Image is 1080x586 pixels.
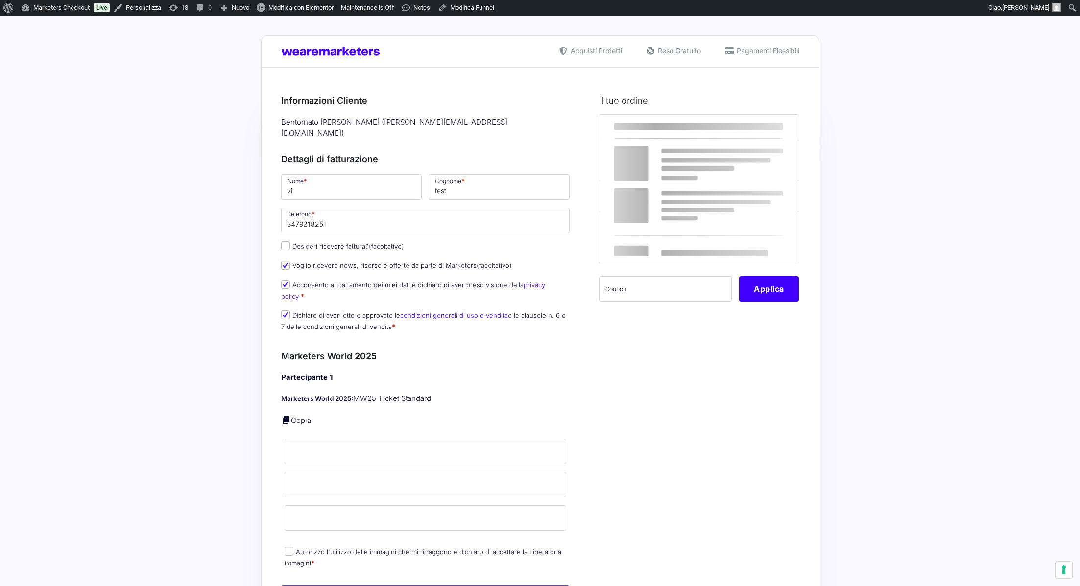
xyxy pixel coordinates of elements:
span: Reso Gratuito [655,46,701,56]
span: [PERSON_NAME] [1002,4,1049,11]
th: Subtotale [599,181,724,211]
input: Voglio ricevere news, risorse e offerte da parte di Marketers(facoltativo) [281,261,290,270]
span: Modifica con Elementor [268,4,334,11]
th: Prodotto [599,115,724,140]
button: Le tue preferenze relative al consenso per le tecnologie di tracciamento [1056,562,1072,578]
h3: Il tuo ordine [599,94,799,107]
label: Acconsento al trattamento dei miei dati e dichiaro di aver preso visione della [281,281,545,300]
td: Marketers World 2025 - MW25 Ticket Standard [599,140,724,181]
th: Subtotale [724,115,799,140]
span: (facoltativo) [477,261,512,269]
label: Desideri ricevere fattura? [281,242,404,250]
span: Acquisti Protetti [568,46,622,56]
input: Cognome * [429,174,570,200]
th: Totale [599,211,724,264]
a: Copia [291,416,311,425]
label: Dichiaro di aver letto e approvato le e le clausole n. 6 e 7 delle condizioni generali di vendita [281,311,566,330]
h3: Dettagli di fatturazione [281,152,570,165]
input: Nome * [281,174,422,200]
label: Voglio ricevere news, risorse e offerte da parte di Marketers [281,261,512,269]
a: Live [94,3,110,12]
a: Copia i dettagli dell'acquirente [281,415,291,425]
input: Acconsento al trattamento dei miei dati e dichiaro di aver preso visione dellaprivacy policy [281,280,290,289]
input: Desideri ricevere fattura?(facoltativo) [281,241,290,250]
h3: Marketers World 2025 [281,350,570,363]
h4: Partecipante 1 [281,372,570,383]
button: Applica [739,276,799,302]
p: MW25 Ticket Standard [281,393,570,404]
strong: Marketers World 2025: [281,395,353,402]
div: Bentornato [PERSON_NAME] ( [PERSON_NAME][EMAIL_ADDRESS][DOMAIN_NAME] ) [278,115,574,141]
h3: Informazioni Cliente [281,94,570,107]
label: Autorizzo l'utilizzo delle immagini che mi ritraggono e dichiaro di accettare la Liberatoria imma... [285,548,561,567]
span: (facoltativo) [369,242,404,250]
input: Autorizzo l'utilizzo delle immagini che mi ritraggono e dichiaro di accettare la Liberatoria imma... [285,547,293,556]
a: condizioni generali di uso e vendita [400,311,508,319]
input: Dichiaro di aver letto e approvato lecondizioni generali di uso e venditae le clausole n. 6 e 7 d... [281,310,290,319]
input: Coupon [599,276,732,302]
input: Telefono * [281,208,570,233]
span: Pagamenti Flessibili [734,46,799,56]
